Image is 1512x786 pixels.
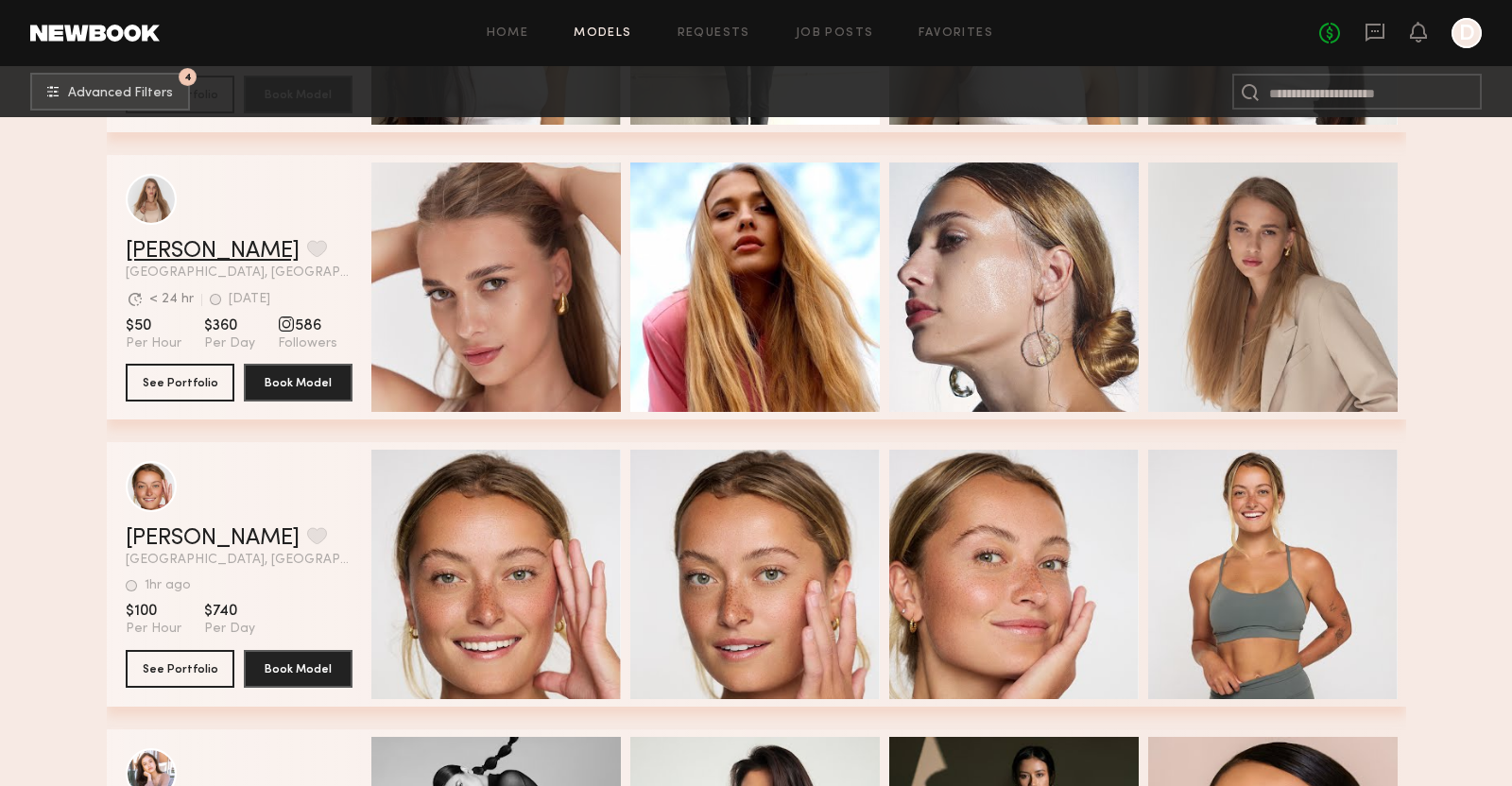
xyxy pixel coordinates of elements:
[126,527,300,550] a: [PERSON_NAME]
[126,364,234,402] button: See Portfolio
[244,650,352,688] button: Book Model
[278,335,337,352] span: Followers
[796,27,874,40] a: Job Posts
[68,87,173,100] span: Advanced Filters
[487,27,529,40] a: Home
[204,621,255,638] span: Per Day
[204,335,255,352] span: Per Day
[126,266,352,280] span: [GEOGRAPHIC_DATA], [GEOGRAPHIC_DATA]
[574,27,631,40] a: Models
[126,316,181,335] span: $50
[278,316,337,335] span: 586
[204,602,255,621] span: $740
[678,27,750,40] a: Requests
[919,27,993,40] a: Favorites
[204,316,255,335] span: $360
[184,73,192,81] span: 4
[145,579,191,592] div: 1hr ago
[244,364,352,402] button: Book Model
[126,554,352,567] span: [GEOGRAPHIC_DATA], [GEOGRAPHIC_DATA]
[126,240,300,263] a: [PERSON_NAME]
[126,650,234,688] button: See Portfolio
[30,73,190,111] button: 4Advanced Filters
[126,335,181,352] span: Per Hour
[149,293,194,306] div: < 24 hr
[126,602,181,621] span: $100
[126,621,181,638] span: Per Hour
[1452,18,1482,48] a: D
[229,293,270,306] div: [DATE]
